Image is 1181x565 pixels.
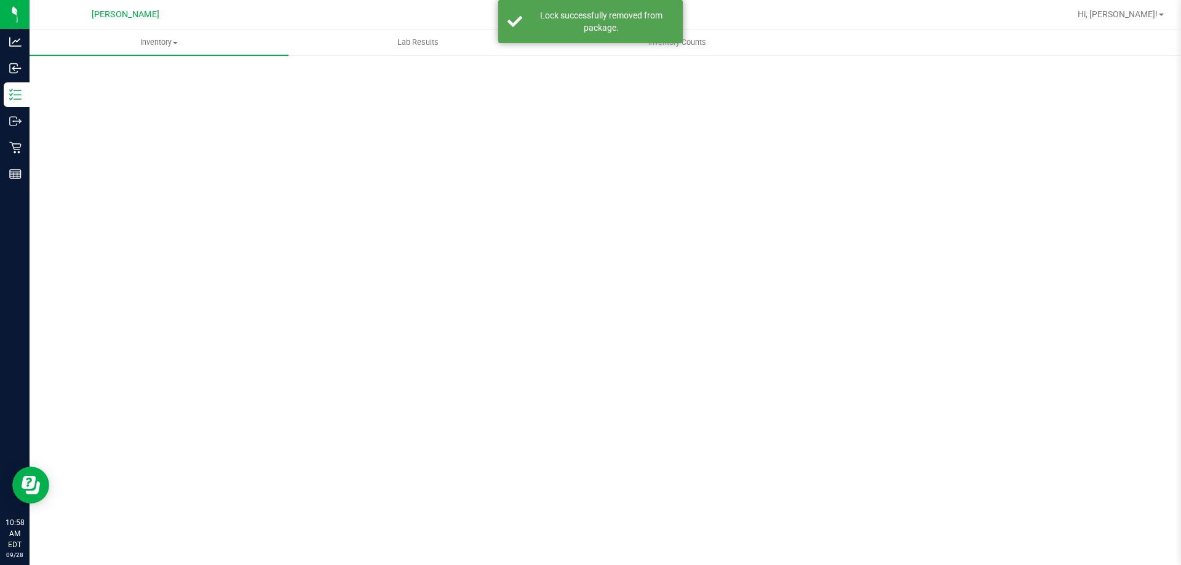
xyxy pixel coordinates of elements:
[12,467,49,504] iframe: Resource center
[6,517,24,550] p: 10:58 AM EDT
[9,62,22,74] inline-svg: Inbound
[6,550,24,559] p: 09/28
[9,36,22,48] inline-svg: Analytics
[9,141,22,154] inline-svg: Retail
[288,30,547,55] a: Lab Results
[30,37,288,48] span: Inventory
[381,37,455,48] span: Lab Results
[9,89,22,101] inline-svg: Inventory
[9,115,22,127] inline-svg: Outbound
[9,168,22,180] inline-svg: Reports
[92,9,159,20] span: [PERSON_NAME]
[1078,9,1158,19] span: Hi, [PERSON_NAME]!
[529,9,674,34] div: Lock successfully removed from package.
[30,30,288,55] a: Inventory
